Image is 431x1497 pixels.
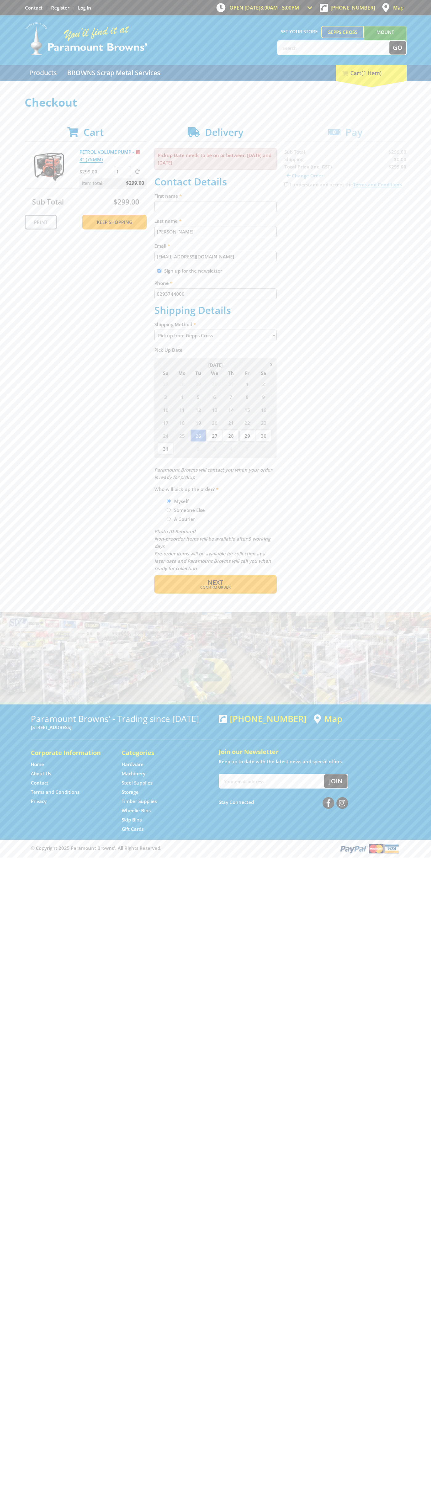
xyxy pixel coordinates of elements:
label: Last name [154,217,277,225]
a: Go to the Products page [25,65,61,81]
h2: Contact Details [154,176,277,188]
p: $299.00 [79,168,112,175]
span: Next [208,578,223,586]
span: (1 item) [361,69,382,77]
span: 13 [207,404,222,416]
span: 17 [158,416,173,429]
h1: Checkout [25,96,407,109]
a: Go to the About Us page [31,770,51,777]
span: 18 [174,416,190,429]
span: 28 [223,429,239,442]
span: 28 [174,378,190,390]
h5: Categories [122,748,200,757]
span: 21 [223,416,239,429]
h5: Corporate Information [31,748,109,757]
span: 31 [158,442,173,455]
span: 27 [158,378,173,390]
a: Remove from cart [136,149,140,155]
span: 6 [256,442,271,455]
span: 11 [174,404,190,416]
span: 29 [239,429,255,442]
span: 29 [190,378,206,390]
a: Go to the Terms and Conditions page [31,789,79,795]
a: Print [25,215,57,229]
label: Email [154,242,277,249]
input: Search [278,41,389,55]
span: 20 [207,416,222,429]
span: 8:00am - 5:00pm [260,4,299,11]
a: Go to the Machinery page [122,770,145,777]
img: PayPal, Mastercard, Visa accepted [339,843,401,854]
span: 6 [207,391,222,403]
span: 3 [207,442,222,455]
span: 24 [158,429,173,442]
a: Go to the Skip Bins page [122,817,142,823]
a: Go to the Steel Supplies page [122,780,152,786]
span: 4 [174,391,190,403]
input: Please enter your first name. [154,201,277,212]
a: Keep Shopping [82,215,147,229]
span: 1 [174,442,190,455]
span: $299.00 [126,178,144,188]
img: Paramount Browns' [25,22,148,56]
a: Go to the Storage page [122,789,139,795]
img: PETROL VOLUME PUMP - 3" (75MM) [30,148,67,185]
label: Sign up for the newsletter [164,268,222,274]
label: Who will pick up the order? [154,485,277,493]
a: Go to the Hardware page [122,761,144,768]
div: [PHONE_NUMBER] [219,714,307,724]
em: Paramount Browns will contact you when your order is ready for pickup [154,467,272,480]
span: 26 [190,429,206,442]
label: First name [154,192,277,200]
span: Sub Total [32,197,64,207]
label: Myself [172,496,191,506]
span: 25 [174,429,190,442]
span: Mo [174,369,190,377]
div: ® Copyright 2025 Paramount Browns'. All Rights Reserved. [25,843,407,854]
em: Photo ID Required. Non-preorder items will be available after 5 working days Pre-order items will... [154,528,271,571]
p: [STREET_ADDRESS] [31,724,213,731]
label: Shipping Method [154,321,277,328]
h5: Join our Newsletter [219,748,401,756]
div: Stay Connected [219,795,348,809]
span: 30 [256,429,271,442]
a: Gepps Cross [321,26,364,38]
span: Fr [239,369,255,377]
label: A Courier [172,514,197,524]
span: $299.00 [113,197,139,207]
p: Item total: [79,178,147,188]
span: Su [158,369,173,377]
span: 2 [256,378,271,390]
a: Go to the registration page [51,5,69,11]
span: 9 [256,391,271,403]
span: Tu [190,369,206,377]
a: Go to the Gift Cards page [122,826,144,832]
span: 5 [190,391,206,403]
span: Set your store [277,26,321,37]
h3: Paramount Browns' - Trading since [DATE] [31,714,213,724]
span: 27 [207,429,222,442]
span: Delivery [205,125,243,139]
input: Please enter your last name. [154,226,277,237]
p: Pickup Date needs to be on or between [DATE] and [DATE] [154,148,277,170]
a: Go to the Home page [31,761,44,768]
span: 7 [223,391,239,403]
span: 16 [256,404,271,416]
a: Go to the Contact page [25,5,43,11]
a: Go to the Privacy page [31,798,47,805]
input: Please select who will pick up the order. [167,508,171,512]
input: Please enter your email address. [154,251,277,262]
span: 12 [190,404,206,416]
span: Cart [83,125,104,139]
a: Mount [PERSON_NAME] [364,26,407,49]
input: Your email address [219,774,324,788]
span: 8 [239,391,255,403]
span: Th [223,369,239,377]
input: Please enter your telephone number. [154,288,277,299]
a: Go to the Wheelie Bins page [122,807,151,814]
span: 4 [223,442,239,455]
span: We [207,369,222,377]
span: 30 [207,378,222,390]
span: 22 [239,416,255,429]
a: Go to the Timber Supplies page [122,798,157,805]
